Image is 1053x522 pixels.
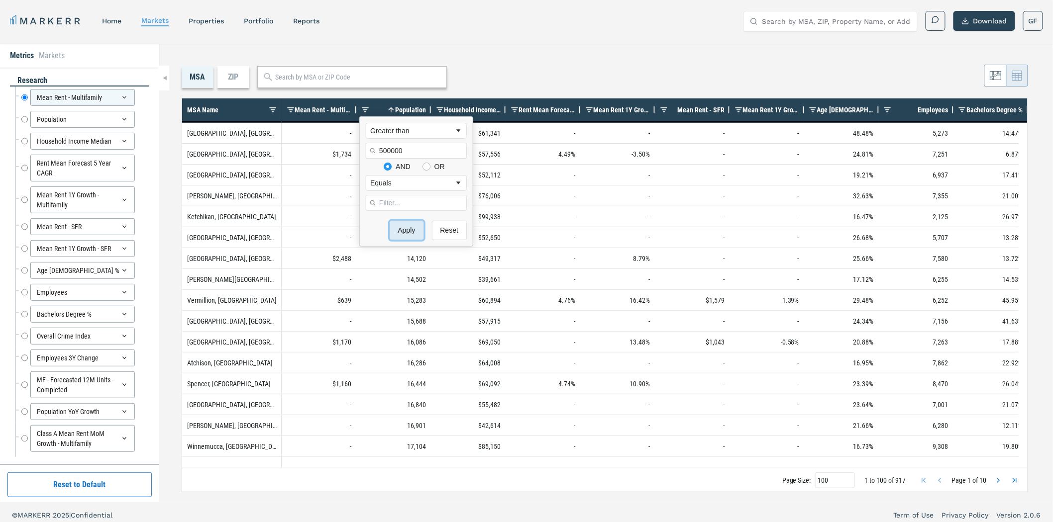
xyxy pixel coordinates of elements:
div: $1,579 [655,290,730,310]
span: © [12,511,17,519]
div: $55,482 [431,394,506,415]
div: 41.63% [953,311,1028,331]
div: - [282,123,356,143]
div: $49,317 [431,248,506,268]
div: Spencer, [GEOGRAPHIC_DATA] [182,373,282,394]
span: 917 [896,476,906,484]
div: Rent Mean Forecast 5 Year CAGR [30,155,135,181]
div: $2,488 [282,248,356,268]
div: - [730,373,804,394]
span: of [973,476,978,484]
span: Rent Mean Forecast 5 Year CAGR [519,106,575,114]
div: - [282,165,356,185]
div: Mean Rent - SFR [30,218,135,235]
div: [GEOGRAPHIC_DATA], [GEOGRAPHIC_DATA] [182,123,282,143]
div: 13.28% [953,227,1028,248]
div: Population YoY Growth [30,403,135,420]
div: 4.49% [506,144,580,164]
div: - [282,185,356,206]
div: [GEOGRAPHIC_DATA], [GEOGRAPHIC_DATA] [182,311,282,331]
div: - [506,332,580,352]
div: [GEOGRAPHIC_DATA], [GEOGRAPHIC_DATA] [182,457,282,477]
div: Next Page [995,476,1003,484]
div: - [282,394,356,415]
div: - [730,311,804,331]
div: 21.00% [953,185,1028,206]
div: 14,120 [356,248,431,268]
div: - [655,415,730,435]
div: [GEOGRAPHIC_DATA], [GEOGRAPHIC_DATA] [182,332,282,352]
div: Bachelors Degree % [30,306,135,323]
div: 26.04% [953,373,1028,394]
div: - [730,248,804,268]
div: Employees [30,284,135,301]
div: Last Page [1011,476,1019,484]
span: MARKERR [17,511,53,519]
div: ZIP [217,66,249,88]
div: - [655,457,730,477]
div: - [282,311,356,331]
a: MARKERR [10,14,82,28]
div: $75,847 [431,457,506,477]
div: MF - Forecasted 12M Units - Completed [30,371,135,398]
div: 12,353 [356,165,431,185]
div: 7,156 [879,311,953,331]
div: - [580,185,655,206]
div: $57,915 [431,311,506,331]
a: properties [189,17,224,25]
div: 7,001 [879,394,953,415]
div: 17,104 [356,436,431,456]
div: 6,252 [879,290,953,310]
div: 14.53% [953,269,1028,289]
div: 16.42% [580,290,655,310]
div: 21.66% [804,415,879,435]
div: 16,901 [356,415,431,435]
div: [GEOGRAPHIC_DATA], [GEOGRAPHIC_DATA] [182,248,282,268]
div: 14,502 [356,269,431,289]
div: $64,008 [431,352,506,373]
input: Filter Value [366,195,467,211]
div: Population [30,111,135,128]
div: 15,688 [356,311,431,331]
div: 7,251 [879,144,953,164]
button: Download [953,11,1015,31]
span: Mean Rent 1Y Growth - Multifamily [593,106,650,114]
div: - [655,436,730,456]
div: -3.50% [580,144,655,164]
div: Ketchikan, [GEOGRAPHIC_DATA] [182,206,282,227]
input: Search by MSA, ZIP, Property Name, or Address [762,11,911,31]
div: 11.83% [580,457,655,477]
div: - [506,311,580,331]
div: - [580,206,655,227]
div: $69,092 [431,373,506,394]
div: research [10,75,149,87]
input: Search by MSA or ZIP Code [275,72,441,83]
div: 16.73% [804,436,879,456]
div: [PERSON_NAME], [GEOGRAPHIC_DATA] [182,185,282,206]
div: 13,784 [356,227,431,248]
span: Employees [918,106,948,114]
div: 15,283 [356,290,431,310]
div: - [730,144,804,164]
div: - [506,123,580,143]
div: $42,614 [431,415,506,435]
li: Metrics [10,50,34,62]
div: Previous Page [936,476,944,484]
div: 7,862 [879,352,953,373]
div: - [655,311,730,331]
div: 4.76% [506,290,580,310]
div: 5,707 [879,227,953,248]
div: $60,894 [431,290,506,310]
div: $1,091 [282,457,356,477]
div: - [282,269,356,289]
div: 13,138 [356,185,431,206]
div: 12.11% [953,415,1028,435]
div: First Page [920,476,928,484]
a: Portfolio [244,17,273,25]
div: - [506,248,580,268]
div: $69,050 [431,332,506,352]
div: 7,355 [879,185,953,206]
div: - [655,165,730,185]
div: Winnemucca, [GEOGRAPHIC_DATA] [182,436,282,456]
div: - [282,352,356,373]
